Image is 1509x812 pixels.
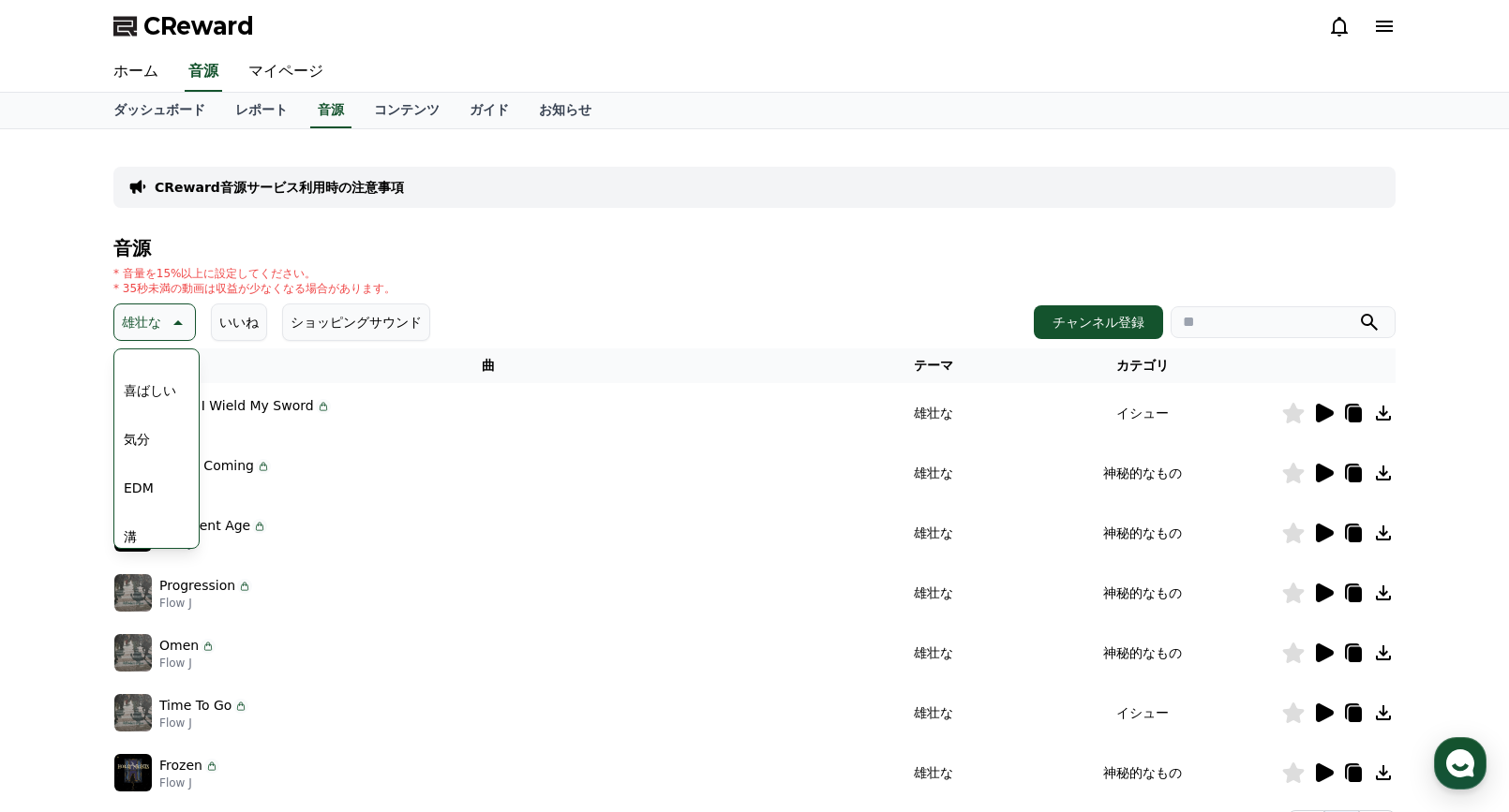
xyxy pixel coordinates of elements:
[242,594,360,641] a: Settings
[159,476,271,491] p: Flow J
[159,416,331,431] p: Flow J
[159,716,248,731] p: Flow J
[98,52,173,92] a: ホーム
[98,93,220,128] a: ダッシュボード
[862,443,1004,503] td: 雄壮な
[862,683,1004,743] td: 雄壮な
[159,656,216,671] p: Flow J
[159,636,199,656] p: Omen
[6,594,124,641] a: Home
[310,93,351,128] a: 音源
[862,383,1004,443] td: 雄壮な
[282,303,430,341] button: ショッピングサウンド
[156,623,211,638] span: Messages
[1004,443,1281,503] td: 神秘的なもの
[159,775,219,790] p: Flow J
[359,93,455,128] a: コンテンツ
[1004,683,1281,743] td: イシュー
[211,303,267,341] button: いいね
[116,419,157,460] button: 気分
[159,396,314,416] p: When I Wield My Sword
[277,622,323,637] span: Settings
[1034,305,1163,339] button: チャンネル登録
[116,370,184,411] button: 喜ばしい
[155,178,404,197] a: CReward音源サービス利用時の注意事項
[113,11,254,41] a: CReward
[124,594,242,641] a: Messages
[114,754,152,791] img: music
[233,52,338,92] a: マイページ
[159,516,250,536] p: Turbulent Age
[143,11,254,41] span: CReward
[159,576,235,596] p: Progression
[1004,563,1281,623] td: 神秘的なもの
[862,743,1004,803] td: 雄壮な
[524,93,606,128] a: お知らせ
[185,52,222,92] a: 音源
[159,696,232,716] p: Time To Go
[1004,383,1281,443] td: イシュー
[48,622,81,637] span: Home
[113,303,196,341] button: 雄壮な
[455,93,524,128] a: ガイド
[116,467,161,509] button: EDM
[114,634,152,672] img: music
[862,563,1004,623] td: 雄壮な
[862,623,1004,683] td: 雄壮な
[159,456,254,476] p: War is Coming
[1004,623,1281,683] td: 神秘的なもの
[862,503,1004,563] td: 雄壮な
[113,266,396,281] p: * 音量を15%以上に設定してください。
[113,238,1396,258] h4: 音源
[1004,743,1281,803] td: 神秘的なもの
[114,574,152,612] img: music
[159,756,202,775] p: Frozen
[862,348,1004,383] th: テーマ
[114,694,152,731] img: music
[159,596,252,611] p: Flow J
[220,93,303,128] a: レポート
[1004,348,1281,383] th: カテゴリ
[113,348,862,383] th: 曲
[116,516,144,557] button: 溝
[122,309,161,335] p: 雄壮な
[159,536,267,551] p: Flow J
[1004,503,1281,563] td: 神秘的なもの
[113,281,396,296] p: * 35秒未満の動画は収益が少なくなる場合があります。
